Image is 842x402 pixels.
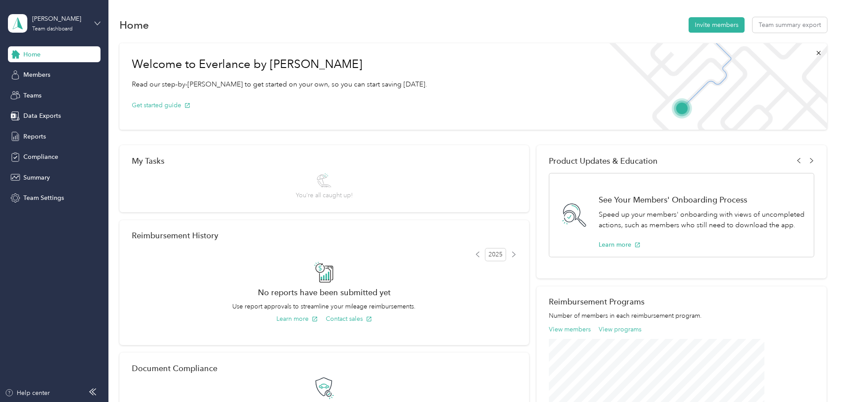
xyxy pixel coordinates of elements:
span: You’re all caught up! [296,191,353,200]
span: Members [23,70,50,79]
span: Home [23,50,41,59]
p: Speed up your members' onboarding with views of uncompleted actions, such as members who still ne... [599,209,805,231]
button: View members [549,325,591,334]
iframe: Everlance-gr Chat Button Frame [793,353,842,402]
button: Contact sales [326,314,372,323]
button: Get started guide [132,101,190,110]
p: Use report approvals to streamline your mileage reimbursements. [132,302,517,311]
h2: Document Compliance [132,364,217,373]
span: Data Exports [23,111,61,120]
img: Welcome to everlance [600,43,827,130]
button: Help center [5,388,50,398]
p: Number of members in each reimbursement program. [549,311,814,320]
div: My Tasks [132,156,517,165]
span: Teams [23,91,41,100]
span: Summary [23,173,50,182]
h1: Home [119,20,149,30]
h2: Reimbursement History [132,231,218,240]
div: [PERSON_NAME] [32,14,87,23]
p: Read our step-by-[PERSON_NAME] to get started on your own, so you can start saving [DATE]. [132,79,427,90]
span: Compliance [23,152,58,162]
button: Learn more [599,240,641,249]
h1: See Your Members' Onboarding Process [599,195,805,204]
button: Learn more [276,314,318,323]
button: View programs [599,325,641,334]
button: Invite members [689,17,745,33]
button: Team summary export [753,17,827,33]
div: Team dashboard [32,26,73,32]
h2: No reports have been submitted yet [132,288,517,297]
span: Product Updates & Education [549,156,658,165]
h2: Reimbursement Programs [549,297,814,306]
h1: Welcome to Everlance by [PERSON_NAME] [132,57,427,71]
span: Reports [23,132,46,141]
span: Team Settings [23,193,64,203]
span: 2025 [485,248,506,261]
